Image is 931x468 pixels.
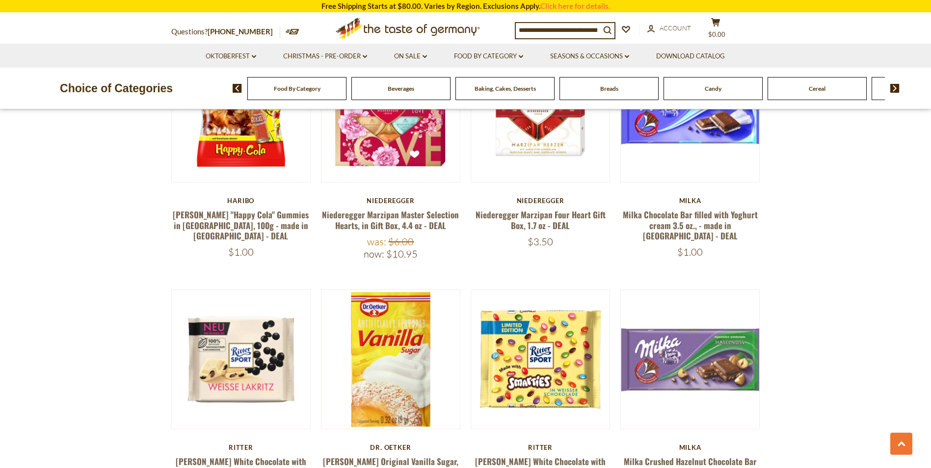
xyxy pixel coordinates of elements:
[228,246,254,258] span: $1.00
[233,84,242,93] img: previous arrow
[471,43,610,182] img: Niederegger Marzipan Four Heart Gift Box, 1.7 oz - DEAL
[321,197,461,205] div: Niederegger
[386,248,418,260] span: $10.95
[647,23,691,34] a: Account
[388,85,414,92] a: Beverages
[550,51,629,62] a: Seasons & Occasions
[476,208,606,231] a: Niederegger Marzipan Four Heart Gift Box, 1.7 oz - DEAL
[660,24,691,32] span: Account
[623,208,758,242] a: Milka Chocolate Bar filled with Yoghurt cream 3.5 oz., - made in [GEOGRAPHIC_DATA] - DEAL
[471,197,611,205] div: Niederegger
[364,248,384,260] label: Now:
[321,443,461,451] div: Dr. Oetker
[454,51,523,62] a: Food By Category
[475,85,536,92] a: Baking, Cakes, Desserts
[322,208,459,231] a: Niederegger Marzipan Master Selection Hearts, in Gift Box, 4.4 oz - DEAL
[171,197,311,205] div: Haribo
[809,85,825,92] a: Cereal
[206,51,256,62] a: Oktoberfest
[600,85,618,92] a: Breads
[171,26,280,38] p: Questions?
[471,290,610,429] img: Ritter White Chocolate with Smarties, 3.5 oz. - DEAL
[367,235,386,248] label: Was:
[620,443,760,451] div: Milka
[890,84,900,93] img: next arrow
[621,43,760,182] img: Milka Chocolate Bar filled with Yoghurt cream 3.5 oz., - made in Germany - DEAL
[708,30,725,38] span: $0.00
[173,208,309,242] a: [PERSON_NAME] "Happy Cola" Gummies in [GEOGRAPHIC_DATA], 100g - made in [GEOGRAPHIC_DATA] - DEAL
[321,43,460,182] img: Niederegger Marzipan Master Selection Hearts, in Gift Box, 4.4 oz - DEAL
[172,43,311,182] img: Haribo "Happy Cola" Gummies in Bag, 100g - made in Germany - DEAL
[394,51,427,62] a: On Sale
[274,85,320,92] a: Food By Category
[321,290,460,429] img: Dr. Oetker Original Vanilla Sugar, Artificially Flavored, 6 packets .32 oz per packet - DEAL
[705,85,721,92] a: Candy
[471,443,611,451] div: Ritter
[540,1,610,10] a: Click here for details.
[656,51,725,62] a: Download Catalog
[528,235,553,248] span: $3.50
[621,290,760,429] img: Milka Crushed Hazelnut Chocolate Bar 3.5 oz. - DEAL
[283,51,367,62] a: Christmas - PRE-ORDER
[172,290,311,429] img: Ritter White Chocolate with Lakritz, 3.5 oz. - DEAL
[620,197,760,205] div: Milka
[171,443,311,451] div: Ritter
[208,27,273,36] a: [PHONE_NUMBER]
[701,18,731,42] button: $0.00
[677,246,703,258] span: $1.00
[388,235,414,248] span: $6.00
